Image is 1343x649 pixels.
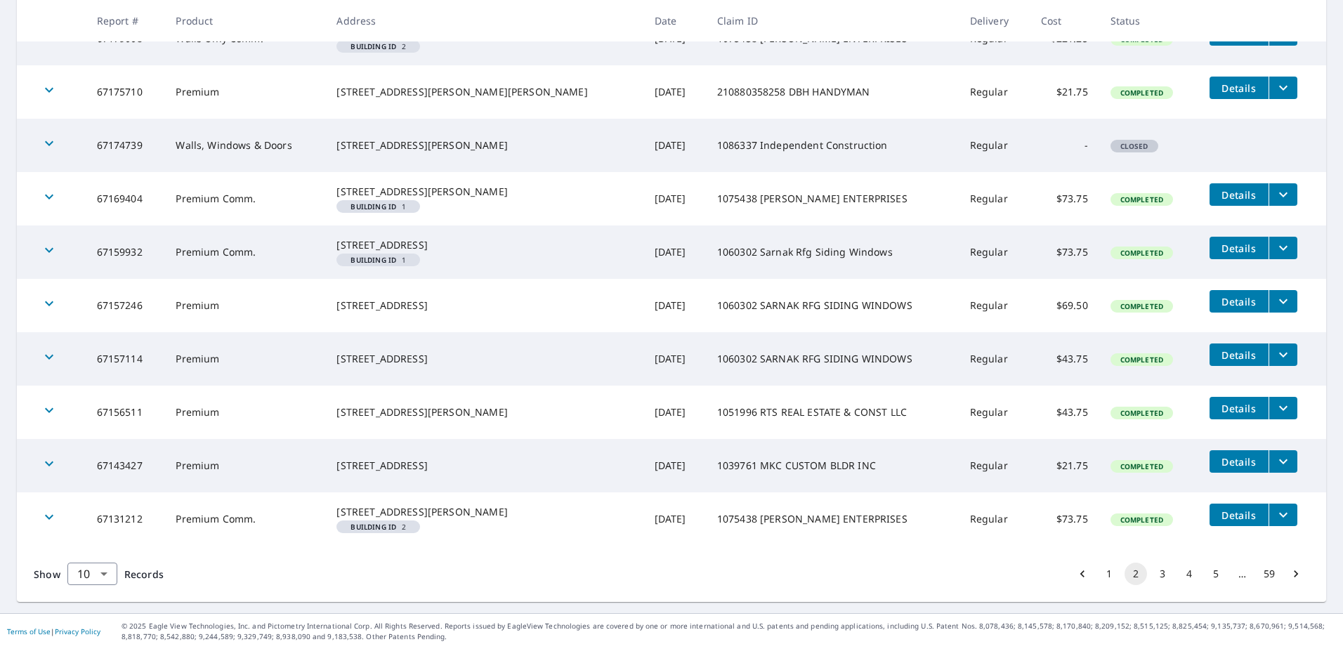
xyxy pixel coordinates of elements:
[1218,455,1260,468] span: Details
[643,279,706,332] td: [DATE]
[643,119,706,172] td: [DATE]
[336,299,631,313] div: [STREET_ADDRESS]
[1030,332,1099,386] td: $43.75
[86,492,165,546] td: 67131212
[86,332,165,386] td: 67157114
[959,119,1030,172] td: Regular
[1071,563,1094,585] button: Go to previous page
[336,238,631,252] div: [STREET_ADDRESS]
[1269,237,1297,259] button: filesDropdownBtn-67159932
[1069,563,1309,585] nav: pagination navigation
[164,386,325,439] td: Premium
[1269,183,1297,206] button: filesDropdownBtn-67169404
[351,203,396,210] em: Building ID
[959,332,1030,386] td: Regular
[336,352,631,366] div: [STREET_ADDRESS]
[124,568,164,581] span: Records
[1112,515,1172,525] span: Completed
[959,279,1030,332] td: Regular
[706,386,959,439] td: 1051996 RTS REAL ESTATE & CONST LLC
[1030,439,1099,492] td: $21.75
[1218,295,1260,308] span: Details
[336,505,631,519] div: [STREET_ADDRESS][PERSON_NAME]
[706,65,959,119] td: 210880358258 DBH HANDYMAN
[959,386,1030,439] td: Regular
[1210,237,1269,259] button: detailsBtn-67159932
[1151,563,1174,585] button: Go to page 3
[164,439,325,492] td: Premium
[351,43,396,50] em: Building ID
[86,65,165,119] td: 67175710
[336,459,631,473] div: [STREET_ADDRESS]
[1210,290,1269,313] button: detailsBtn-67157246
[336,185,631,199] div: [STREET_ADDRESS][PERSON_NAME]
[1112,248,1172,258] span: Completed
[351,523,396,530] em: Building ID
[1030,386,1099,439] td: $43.75
[1030,65,1099,119] td: $21.75
[643,65,706,119] td: [DATE]
[122,621,1336,642] p: © 2025 Eagle View Technologies, Inc. and Pictometry International Corp. All Rights Reserved. Repo...
[1112,141,1157,151] span: Closed
[1258,563,1280,585] button: Go to page 59
[959,439,1030,492] td: Regular
[86,119,165,172] td: 67174739
[1210,504,1269,526] button: detailsBtn-67131212
[706,172,959,225] td: 1075438 [PERSON_NAME] ENTERPRISES
[706,119,959,172] td: 1086337 Independent Construction
[1210,397,1269,419] button: detailsBtn-67156511
[1269,290,1297,313] button: filesDropdownBtn-67157246
[1218,402,1260,415] span: Details
[164,172,325,225] td: Premium Comm.
[1112,461,1172,471] span: Completed
[164,279,325,332] td: Premium
[7,627,100,636] p: |
[164,65,325,119] td: Premium
[706,332,959,386] td: 1060302 SARNAK RFG SIDING WINDOWS
[1269,397,1297,419] button: filesDropdownBtn-67156511
[164,119,325,172] td: Walls, Windows & Doors
[336,405,631,419] div: [STREET_ADDRESS][PERSON_NAME]
[643,439,706,492] td: [DATE]
[164,492,325,546] td: Premium Comm.
[1030,279,1099,332] td: $69.50
[1218,509,1260,522] span: Details
[86,279,165,332] td: 67157246
[1210,183,1269,206] button: detailsBtn-67169404
[1269,504,1297,526] button: filesDropdownBtn-67131212
[1112,408,1172,418] span: Completed
[1285,563,1307,585] button: Go to next page
[1218,81,1260,95] span: Details
[1112,301,1172,311] span: Completed
[959,65,1030,119] td: Regular
[86,225,165,279] td: 67159932
[1269,450,1297,473] button: filesDropdownBtn-67143427
[1210,343,1269,366] button: detailsBtn-67157114
[1269,77,1297,99] button: filesDropdownBtn-67175710
[1112,355,1172,365] span: Completed
[706,279,959,332] td: 1060302 SARNAK RFG SIDING WINDOWS
[643,492,706,546] td: [DATE]
[1205,563,1227,585] button: Go to page 5
[959,225,1030,279] td: Regular
[1030,492,1099,546] td: $73.75
[342,523,414,530] span: 2
[1210,450,1269,473] button: detailsBtn-67143427
[164,225,325,279] td: Premium Comm.
[706,439,959,492] td: 1039761 MKC CUSTOM BLDR INC
[1125,563,1147,585] button: page 2
[7,627,51,636] a: Terms of Use
[342,256,414,263] span: 1
[86,172,165,225] td: 67169404
[706,225,959,279] td: 1060302 Sarnak Rfg Siding Windows
[1218,348,1260,362] span: Details
[342,203,414,210] span: 1
[643,332,706,386] td: [DATE]
[336,85,631,99] div: [STREET_ADDRESS][PERSON_NAME][PERSON_NAME]
[351,256,396,263] em: Building ID
[86,439,165,492] td: 67143427
[67,563,117,585] div: Show 10 records
[164,332,325,386] td: Premium
[34,568,60,581] span: Show
[1218,188,1260,202] span: Details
